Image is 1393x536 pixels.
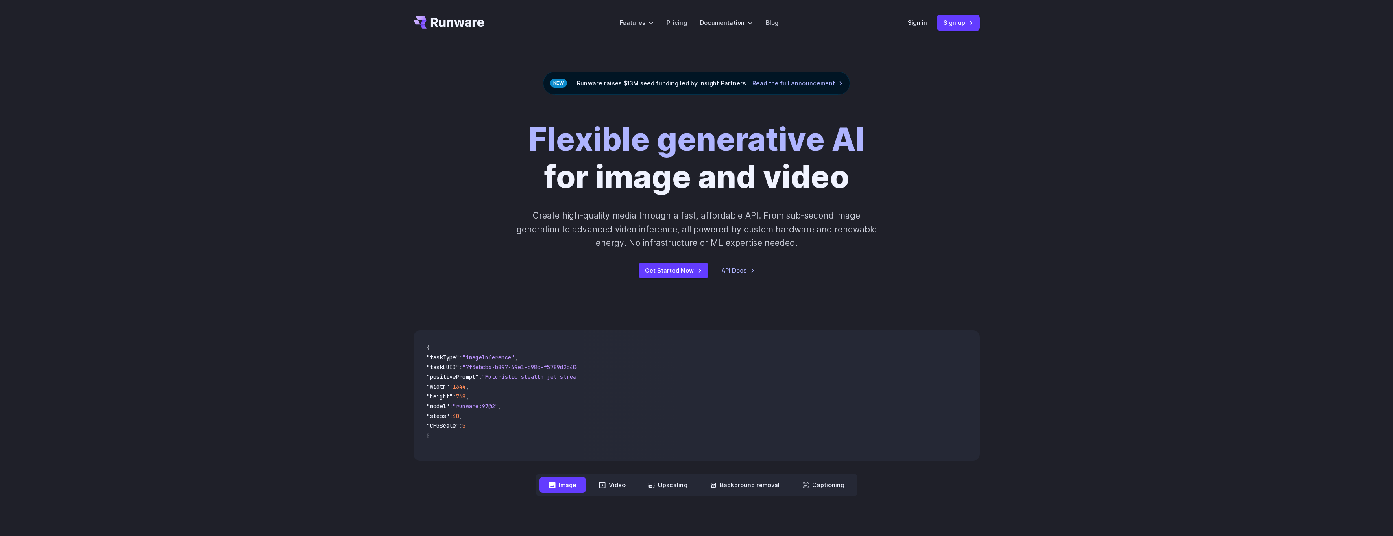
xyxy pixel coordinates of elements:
span: : [459,363,462,371]
span: : [459,354,462,361]
a: Get Started Now [639,263,708,278]
a: Read the full announcement [752,79,843,88]
a: Sign up [937,15,980,31]
span: "7f3ebcb6-b897-49e1-b98c-f5789d2d40d7" [462,363,586,371]
label: Features [620,18,654,27]
span: : [449,403,453,410]
span: , [466,393,469,400]
span: "positivePrompt" [427,373,479,381]
span: "model" [427,403,449,410]
span: 1344 [453,383,466,390]
span: , [498,403,501,410]
span: , [466,383,469,390]
span: "taskUUID" [427,363,459,371]
span: "taskType" [427,354,459,361]
span: } [427,432,430,439]
span: : [449,383,453,390]
p: Create high-quality media through a fast, affordable API. From sub-second image generation to adv... [515,209,878,249]
span: , [459,412,462,420]
span: : [449,412,453,420]
span: 5 [462,422,466,429]
a: API Docs [722,266,755,275]
span: 768 [456,393,466,400]
span: 40 [453,412,459,420]
div: Runware raises $13M seed funding led by Insight Partners [543,72,850,95]
span: "imageInference" [462,354,514,361]
span: "runware:97@2" [453,403,498,410]
span: : [479,373,482,381]
span: "Futuristic stealth jet streaking through a neon-lit cityscape with glowing purple exhaust" [482,373,778,381]
span: "CFGScale" [427,422,459,429]
button: Captioning [793,477,854,493]
h1: for image and video [529,121,865,196]
a: Sign in [908,18,927,27]
span: : [453,393,456,400]
label: Documentation [700,18,753,27]
strong: Flexible generative AI [529,120,865,158]
button: Image [539,477,586,493]
a: Go to / [414,16,484,29]
a: Blog [766,18,778,27]
span: "height" [427,393,453,400]
button: Background removal [700,477,789,493]
span: "steps" [427,412,449,420]
span: "width" [427,383,449,390]
span: : [459,422,462,429]
span: , [514,354,518,361]
a: Pricing [667,18,687,27]
span: { [427,344,430,351]
button: Upscaling [639,477,697,493]
button: Video [589,477,635,493]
